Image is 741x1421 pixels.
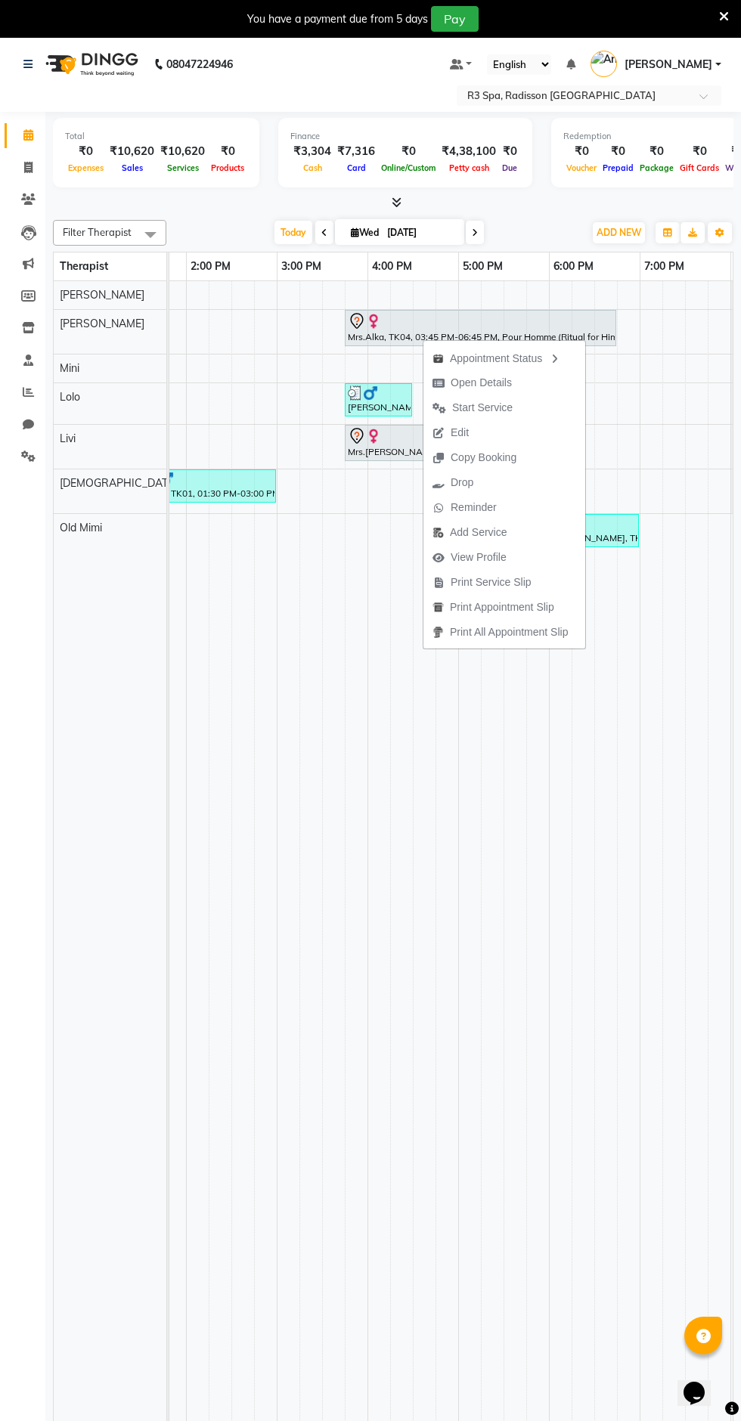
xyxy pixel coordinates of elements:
div: ₹0 [208,143,247,160]
span: Voucher [563,163,600,173]
span: Print All Appointment Slip [450,624,568,640]
span: Add Service [450,525,507,540]
span: [DEMOGRAPHIC_DATA] [60,476,178,490]
div: Mrs.[PERSON_NAME], TK03, 03:45 PM-06:15 PM, Pour Femme (Ritual for Her) [346,427,569,459]
span: Copy Booking [451,450,516,466]
a: 7:00 PM [640,255,688,277]
span: Card [344,163,369,173]
span: Start Service [452,400,513,416]
div: ₹7,316 [334,143,378,160]
div: ₹0 [600,143,637,160]
a: 2:00 PM [187,255,234,277]
button: Pay [431,6,479,32]
a: 4:00 PM [368,255,416,277]
div: ₹0 [563,143,600,160]
div: ₹10,620 [157,143,208,160]
span: Filter Therapist [63,226,132,238]
div: You have a payment due from 5 days [247,11,428,27]
a: 6:00 PM [550,255,597,277]
span: Cash [300,163,325,173]
div: Anup, TK01, 01:30 PM-03:00 PM, Traditional Swedish Relaxation Therapy 90 Min([DEMOGRAPHIC_DATA]) [142,472,274,500]
span: Services [164,163,202,173]
span: [PERSON_NAME] [625,57,712,73]
span: View Profile [451,550,507,565]
div: ₹3,304 [290,143,334,160]
div: ₹0 [378,143,439,160]
input: 2025-09-03 [383,221,458,244]
span: [PERSON_NAME] [60,317,144,330]
div: ₹0 [65,143,107,160]
span: Mini [60,361,79,375]
span: Due [499,163,520,173]
div: ₹0 [637,143,677,160]
span: Prepaid [600,163,637,173]
span: [PERSON_NAME] [60,288,144,302]
span: Livi [60,432,76,445]
div: ₹4,38,100 [439,143,499,160]
span: ADD NEW [597,227,641,238]
div: [PERSON_NAME], TK06, 06:00 PM-07:00 PM, Traditional Swedish Relaxation Therapy 60 Min([DEMOGRAPHI... [550,516,637,545]
span: Therapist [60,259,108,273]
div: [PERSON_NAME], TK02, 03:45 PM-04:30 PM, Indian Head, Neck and Shoulder Massage([DEMOGRAPHIC_DATA]... [346,385,411,414]
iframe: chat widget [677,1361,726,1406]
span: Gift Cards [677,163,722,173]
span: Lolo [60,390,80,404]
span: Today [274,221,312,244]
span: Products [208,163,247,173]
div: Appointment Status [423,345,585,370]
img: printall.png [433,627,444,638]
div: ₹0 [677,143,722,160]
a: 3:00 PM [277,255,325,277]
div: ₹0 [499,143,520,160]
img: add-service.png [433,527,444,538]
div: Total [65,130,247,143]
img: printapt.png [433,602,444,613]
span: Print Service Slip [451,574,532,590]
span: Online/Custom [378,163,439,173]
span: Edit [451,425,469,441]
span: Print Appointment Slip [450,599,554,615]
a: 5:00 PM [459,255,507,277]
span: Package [637,163,677,173]
div: Mrs.Alka, TK04, 03:45 PM-06:45 PM, Pour Homme (Ritual for Him) [346,312,615,344]
span: Wed [347,227,383,238]
img: Anubhav [591,51,617,77]
img: logo [39,43,142,85]
span: Old Mimi [60,521,102,534]
div: ₹10,620 [107,143,157,160]
button: ADD NEW [593,222,645,243]
img: apt_status.png [433,353,444,364]
span: Expenses [65,163,107,173]
span: Sales [119,163,146,173]
span: Petty cash [446,163,492,173]
b: 08047224946 [166,43,233,85]
span: Drop [451,475,473,491]
span: Reminder [451,500,497,515]
div: Finance [290,130,520,143]
span: Open Details [451,375,512,391]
